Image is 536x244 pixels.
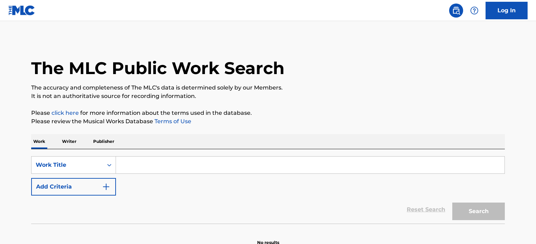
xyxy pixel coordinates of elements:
[452,6,460,15] img: search
[31,178,116,196] button: Add Criteria
[31,134,47,149] p: Work
[60,134,78,149] p: Writer
[8,5,35,15] img: MLC Logo
[153,118,191,125] a: Terms of Use
[102,183,110,191] img: 9d2ae6d4665cec9f34b9.svg
[501,210,536,244] iframe: Chat Widget
[31,58,284,79] h1: The MLC Public Work Search
[31,117,505,126] p: Please review the Musical Works Database
[486,2,528,19] a: Log In
[91,134,116,149] p: Publisher
[31,109,505,117] p: Please for more information about the terms used in the database.
[31,156,505,224] form: Search Form
[470,6,479,15] img: help
[449,4,463,18] a: Public Search
[31,92,505,100] p: It is not an authoritative source for recording information.
[467,4,481,18] div: Help
[36,161,99,169] div: Work Title
[51,110,79,116] a: click here
[31,84,505,92] p: The accuracy and completeness of The MLC's data is determined solely by our Members.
